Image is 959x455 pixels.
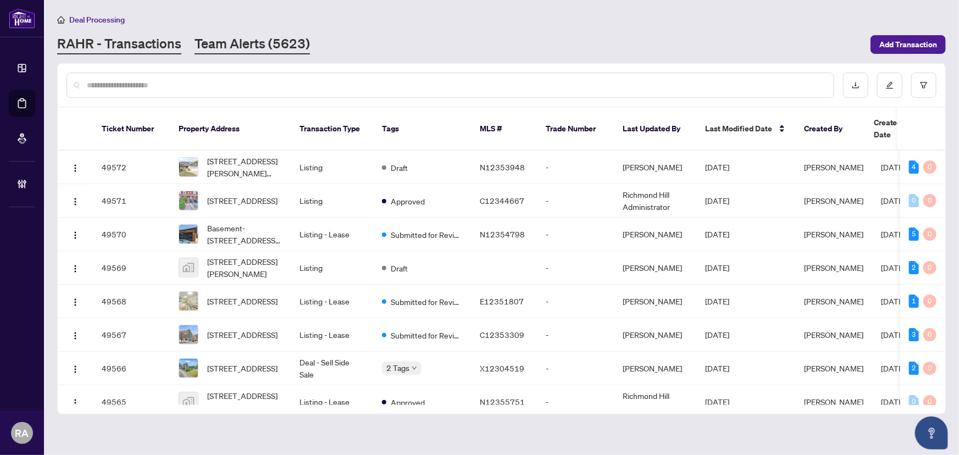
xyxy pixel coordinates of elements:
[291,251,373,285] td: Listing
[71,331,80,340] img: Logo
[909,295,919,308] div: 1
[537,318,614,352] td: -
[93,318,170,352] td: 49567
[480,330,524,340] span: C12353309
[705,123,772,135] span: Last Modified Date
[909,395,919,408] div: 0
[881,363,905,373] span: [DATE]
[881,263,905,273] span: [DATE]
[795,108,865,151] th: Created By
[93,184,170,218] td: 49571
[881,330,905,340] span: [DATE]
[923,395,936,408] div: 0
[804,196,863,206] span: [PERSON_NAME]
[911,73,936,98] button: filter
[537,385,614,419] td: -
[804,229,863,239] span: [PERSON_NAME]
[865,108,942,151] th: Created Date
[871,35,946,54] button: Add Transaction
[412,365,417,371] span: down
[804,296,863,306] span: [PERSON_NAME]
[843,73,868,98] button: download
[207,362,278,374] span: [STREET_ADDRESS]
[614,184,696,218] td: Richmond Hill Administrator
[480,296,524,306] span: E12351807
[923,160,936,174] div: 0
[705,330,729,340] span: [DATE]
[705,162,729,172] span: [DATE]
[614,285,696,318] td: [PERSON_NAME]
[391,229,462,241] span: Submitted for Review
[179,392,198,411] img: thumbnail-img
[71,264,80,273] img: Logo
[170,108,291,151] th: Property Address
[71,197,80,206] img: Logo
[909,362,919,375] div: 2
[93,218,170,251] td: 49570
[69,15,125,25] span: Deal Processing
[66,225,84,243] button: Logo
[696,108,795,151] th: Last Modified Date
[391,195,425,207] span: Approved
[537,108,614,151] th: Trade Number
[207,329,278,341] span: [STREET_ADDRESS]
[537,184,614,218] td: -
[537,218,614,251] td: -
[291,108,373,151] th: Transaction Type
[179,158,198,176] img: thumbnail-img
[920,81,928,89] span: filter
[881,229,905,239] span: [DATE]
[15,425,29,441] span: RA
[614,151,696,184] td: [PERSON_NAME]
[291,218,373,251] td: Listing - Lease
[804,263,863,273] span: [PERSON_NAME]
[391,262,408,274] span: Draft
[537,251,614,285] td: -
[705,296,729,306] span: [DATE]
[923,261,936,274] div: 0
[705,196,729,206] span: [DATE]
[881,296,905,306] span: [DATE]
[66,359,84,377] button: Logo
[923,295,936,308] div: 0
[480,162,525,172] span: N12353948
[881,196,905,206] span: [DATE]
[71,365,80,374] img: Logo
[291,318,373,352] td: Listing - Lease
[915,417,948,450] button: Open asap
[923,227,936,241] div: 0
[207,390,282,414] span: [STREET_ADDRESS][PERSON_NAME]
[804,363,863,373] span: [PERSON_NAME]
[852,81,860,89] span: download
[66,158,84,176] button: Logo
[93,108,170,151] th: Ticket Number
[291,184,373,218] td: Listing
[386,362,409,374] span: 2 Tags
[207,295,278,307] span: [STREET_ADDRESS]
[480,196,524,206] span: C12344667
[391,329,462,341] span: Submitted for Review
[179,191,198,210] img: thumbnail-img
[179,359,198,378] img: thumbnail-img
[480,229,525,239] span: N12354798
[874,116,920,141] span: Created Date
[66,292,84,310] button: Logo
[480,363,524,373] span: X12304519
[93,285,170,318] td: 49568
[614,318,696,352] td: [PERSON_NAME]
[804,162,863,172] span: [PERSON_NAME]
[877,73,902,98] button: edit
[57,16,65,24] span: home
[909,261,919,274] div: 2
[881,162,905,172] span: [DATE]
[66,259,84,276] button: Logo
[537,352,614,385] td: -
[909,328,919,341] div: 3
[705,397,729,407] span: [DATE]
[909,160,919,174] div: 4
[93,352,170,385] td: 49566
[57,35,181,54] a: RAHR - Transactions
[66,326,84,343] button: Logo
[71,398,80,407] img: Logo
[881,397,905,407] span: [DATE]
